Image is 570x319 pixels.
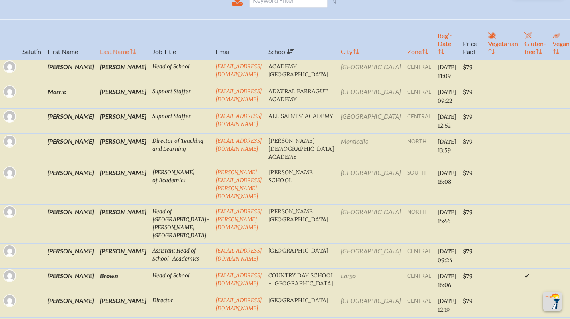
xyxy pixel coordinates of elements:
[149,268,212,293] td: Head of School
[44,134,97,165] td: [PERSON_NAME]
[44,204,97,243] td: [PERSON_NAME]
[438,209,456,225] span: [DATE] 15:46
[404,109,434,134] td: central
[97,134,149,165] td: [PERSON_NAME]
[44,109,97,134] td: [PERSON_NAME]
[212,20,265,59] th: Email
[97,20,149,59] th: Last Name
[338,204,404,243] td: [GEOGRAPHIC_DATA]
[216,63,262,78] a: [EMAIL_ADDRESS][DOMAIN_NAME]
[4,206,15,217] img: Gravatar
[438,138,456,154] span: [DATE] 13:59
[216,297,262,312] a: [EMAIL_ADDRESS][DOMAIN_NAME]
[460,20,485,59] th: Price Paid
[265,268,338,293] td: Country Day School - [GEOGRAPHIC_DATA]
[404,20,434,59] th: Zone
[216,247,262,262] a: [EMAIL_ADDRESS][DOMAIN_NAME]
[463,273,472,280] span: $79
[44,268,97,293] td: [PERSON_NAME]
[404,204,434,243] td: north
[97,109,149,134] td: [PERSON_NAME]
[544,293,560,309] img: To the top
[543,292,562,311] button: Scroll Top
[97,204,149,243] td: [PERSON_NAME]
[265,243,338,268] td: [GEOGRAPHIC_DATA]
[438,273,456,289] span: [DATE] 16:06
[434,20,460,59] th: Reg’n Date
[149,20,212,59] th: Job Title
[463,209,472,216] span: $79
[4,270,15,281] img: Gravatar
[4,86,15,97] img: Gravatar
[338,165,404,204] td: [GEOGRAPHIC_DATA]
[338,20,404,59] th: City
[404,293,434,318] td: central
[438,298,456,313] span: [DATE] 12:19
[149,59,212,84] td: Head of School
[97,293,149,318] td: [PERSON_NAME]
[463,248,472,255] span: $79
[438,64,456,80] span: [DATE] 11:09
[338,109,404,134] td: [GEOGRAPHIC_DATA]
[4,245,15,257] img: Gravatar
[265,109,338,134] td: All Saints’ Academy
[438,170,456,185] span: [DATE] 16:08
[438,248,456,264] span: [DATE] 09:24
[44,84,97,109] td: Marrie
[524,272,530,279] span: ✔
[4,111,15,122] img: Gravatar
[44,293,97,318] td: [PERSON_NAME]
[44,165,97,204] td: [PERSON_NAME]
[438,89,456,104] span: [DATE] 09:22
[338,293,404,318] td: [GEOGRAPHIC_DATA]
[97,59,149,84] td: [PERSON_NAME]
[149,165,212,204] td: [PERSON_NAME] of Academics
[265,134,338,165] td: [PERSON_NAME][DEMOGRAPHIC_DATA] Academy
[265,59,338,84] td: Academy [GEOGRAPHIC_DATA]
[521,20,549,59] th: Gluten-free
[438,114,456,129] span: [DATE] 12:52
[338,134,404,165] td: Monticello
[404,243,434,268] td: central
[216,113,262,128] a: [EMAIL_ADDRESS][DOMAIN_NAME]
[149,109,212,134] td: Support Staffer
[97,165,149,204] td: [PERSON_NAME]
[19,20,44,59] th: Salut’n
[265,204,338,243] td: [PERSON_NAME][GEOGRAPHIC_DATA]
[404,268,434,293] td: central
[149,243,212,268] td: Assistant Head of School- Academics
[404,165,434,204] td: south
[149,204,212,243] td: Head of [GEOGRAPHIC_DATA]-[PERSON_NAME][GEOGRAPHIC_DATA]
[404,134,434,165] td: north
[44,243,97,268] td: [PERSON_NAME]
[463,64,472,71] span: $79
[338,268,404,293] td: Largo
[338,59,404,84] td: [GEOGRAPHIC_DATA]
[404,59,434,84] td: central
[265,293,338,318] td: [GEOGRAPHIC_DATA]
[216,88,262,103] a: [EMAIL_ADDRESS][DOMAIN_NAME]
[463,89,472,96] span: $79
[97,243,149,268] td: [PERSON_NAME]
[149,293,212,318] td: Director
[149,134,212,165] td: Director of Teaching and Learning
[265,84,338,109] td: Admiral Farragut Academy
[338,243,404,268] td: [GEOGRAPHIC_DATA]
[404,84,434,109] td: central
[463,170,472,177] span: $79
[44,20,97,59] th: First Name
[4,136,15,147] img: Gravatar
[97,84,149,109] td: [PERSON_NAME]
[97,268,149,293] td: Brown
[216,208,262,231] a: [EMAIL_ADDRESS][PERSON_NAME][DOMAIN_NAME]
[463,298,472,305] span: $79
[216,138,262,152] a: [EMAIL_ADDRESS][DOMAIN_NAME]
[44,59,97,84] td: [PERSON_NAME]
[463,114,472,120] span: $79
[4,61,15,72] img: Gravatar
[338,84,404,109] td: [GEOGRAPHIC_DATA]
[463,138,472,145] span: $79
[216,272,262,287] a: [EMAIL_ADDRESS][DOMAIN_NAME]
[4,295,15,306] img: Gravatar
[149,84,212,109] td: Support Staffer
